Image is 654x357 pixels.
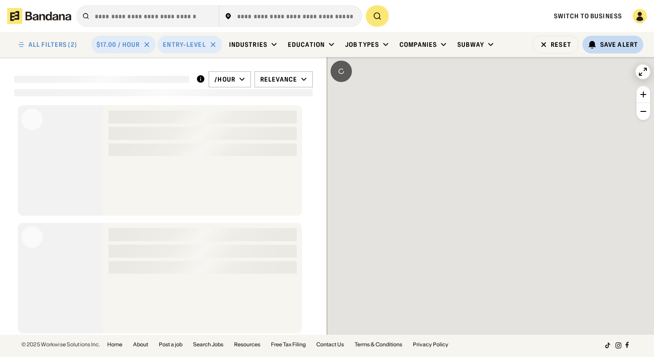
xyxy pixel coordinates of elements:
div: Job Types [345,41,379,49]
div: ALL FILTERS (2) [28,41,77,48]
div: Subway [457,41,484,49]
div: grid [14,102,313,335]
div: Relevance [260,75,297,83]
a: Resources [234,342,260,347]
a: Free Tax Filing [271,342,306,347]
div: Companies [400,41,437,49]
div: Reset [551,41,571,48]
a: Switch to Business [554,12,622,20]
a: Home [107,342,122,347]
a: Terms & Conditions [355,342,402,347]
div: Education [288,41,325,49]
a: Contact Us [316,342,344,347]
a: About [133,342,148,347]
a: Search Jobs [193,342,223,347]
div: Entry-Level [163,41,206,49]
a: Privacy Policy [413,342,448,347]
div: /hour [214,75,235,83]
div: Save Alert [600,41,638,49]
a: Post a job [159,342,182,347]
div: © 2025 Workwise Solutions Inc. [21,342,100,347]
div: $17.00 / hour [97,41,140,49]
div: Industries [229,41,267,49]
img: Bandana logotype [7,8,71,24]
